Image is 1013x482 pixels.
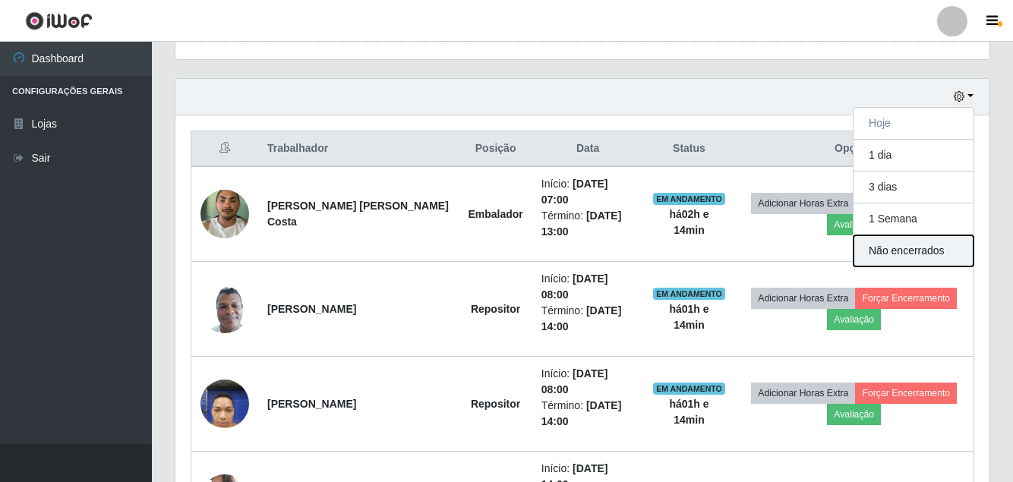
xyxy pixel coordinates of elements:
[541,367,608,395] time: [DATE] 08:00
[827,309,881,330] button: Avaliação
[532,131,644,167] th: Data
[541,271,635,303] li: Início:
[25,11,93,30] img: CoreUI Logo
[643,131,734,167] th: Status
[669,208,708,236] strong: há 02 h e 14 min
[471,398,520,410] strong: Repositor
[854,108,974,140] button: Hoje
[855,288,957,309] button: Forçar Encerramento
[854,172,974,203] button: 3 dias
[734,131,974,167] th: Opções
[827,404,881,425] button: Avaliação
[541,303,635,335] li: Término:
[854,235,974,266] button: Não encerrados
[751,288,855,309] button: Adicionar Horas Extra
[751,193,855,214] button: Adicionar Horas Extra
[200,181,249,246] img: 1737051124467.jpeg
[751,383,855,404] button: Adicionar Horas Extra
[541,398,635,430] li: Término:
[669,398,708,426] strong: há 01 h e 14 min
[267,303,356,315] strong: [PERSON_NAME]
[200,276,249,341] img: 1663264446205.jpeg
[267,398,356,410] strong: [PERSON_NAME]
[855,383,957,404] button: Forçar Encerramento
[541,208,635,240] li: Término:
[653,383,725,395] span: EM ANDAMENTO
[541,366,635,398] li: Início:
[653,288,725,300] span: EM ANDAMENTO
[669,303,708,331] strong: há 01 h e 14 min
[541,178,608,206] time: [DATE] 07:00
[200,371,249,436] img: 1731259957441.jpeg
[854,203,974,235] button: 1 Semana
[258,131,459,167] th: Trabalhador
[468,208,522,220] strong: Embalador
[541,176,635,208] li: Início:
[471,303,520,315] strong: Repositor
[267,200,449,228] strong: [PERSON_NAME] [PERSON_NAME] Costa
[653,193,725,205] span: EM ANDAMENTO
[854,140,974,172] button: 1 dia
[541,273,608,301] time: [DATE] 08:00
[827,214,881,235] button: Avaliação
[459,131,532,167] th: Posição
